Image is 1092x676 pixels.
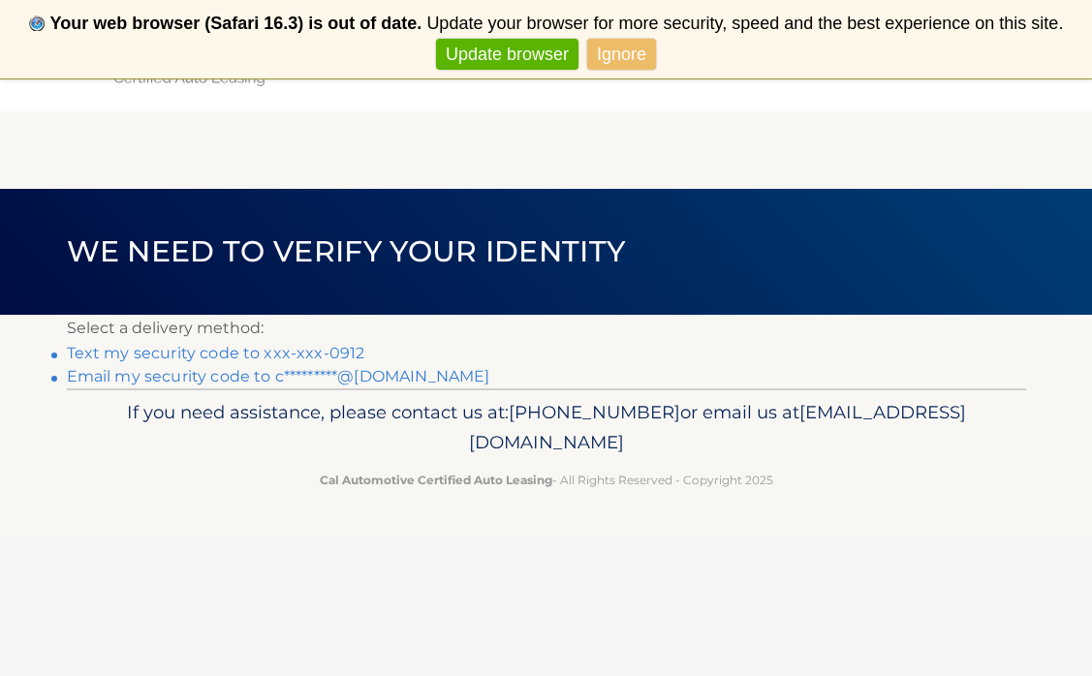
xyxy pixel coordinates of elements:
[67,315,1026,342] p: Select a delivery method:
[67,233,626,269] span: We need to verify your identity
[426,14,1063,33] span: Update your browser for more security, speed and the best experience on this site.
[79,470,1014,490] p: - All Rights Reserved - Copyright 2025
[587,39,656,71] a: Ignore
[67,344,365,362] a: Text my security code to xxx-xxx-0912
[436,39,578,71] a: Update browser
[79,397,1014,459] p: If you need assistance, please contact us at: or email us at
[320,473,552,487] strong: Cal Automotive Certified Auto Leasing
[509,401,680,423] span: [PHONE_NUMBER]
[50,14,422,33] b: Your web browser (Safari 16.3) is out of date.
[67,367,490,385] a: Email my security code to c*********@[DOMAIN_NAME]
